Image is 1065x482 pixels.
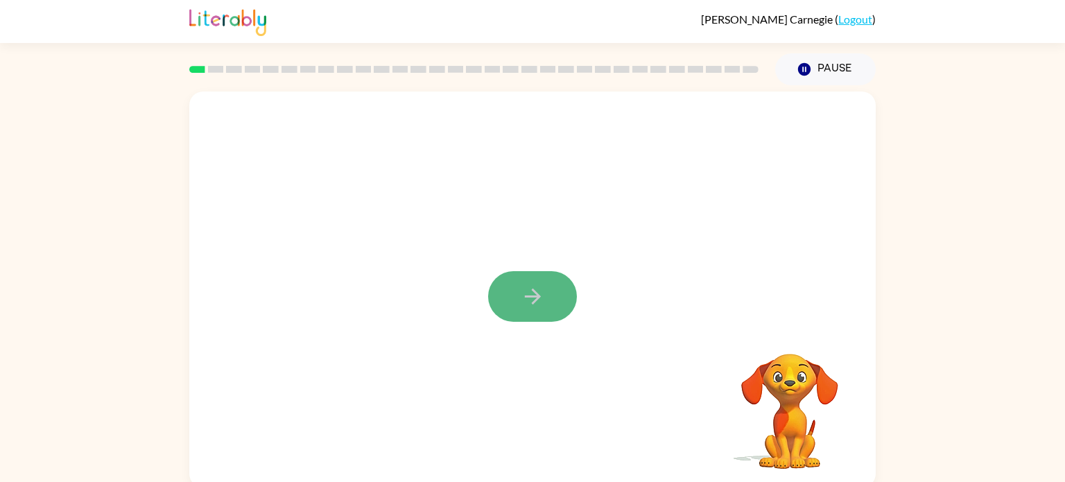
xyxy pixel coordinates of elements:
[701,12,876,26] div: ( )
[189,6,266,36] img: Literably
[701,12,835,26] span: [PERSON_NAME] Carnegie
[838,12,872,26] a: Logout
[775,53,876,85] button: Pause
[720,332,859,471] video: Your browser must support playing .mp4 files to use Literably. Please try using another browser.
